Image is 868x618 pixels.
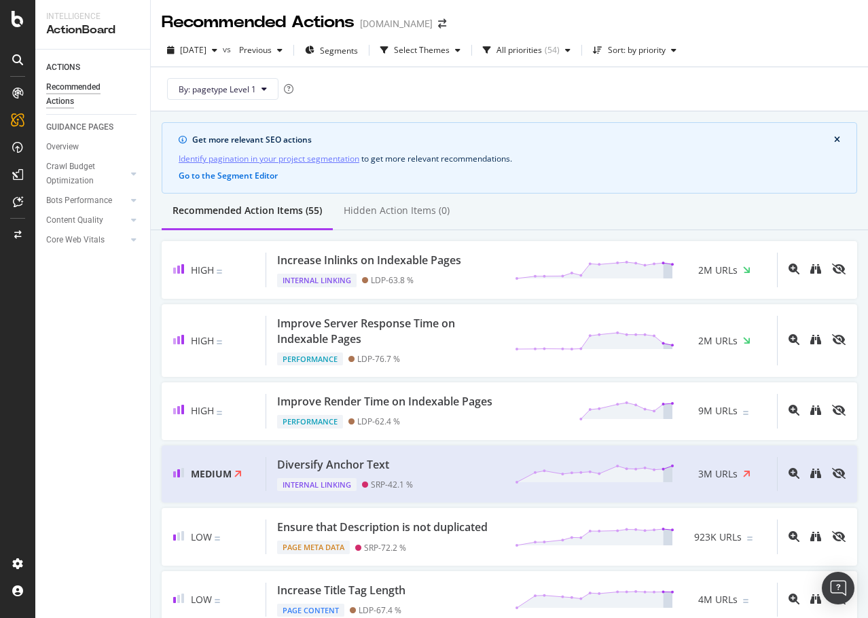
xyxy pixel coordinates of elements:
[46,80,128,109] div: Recommended Actions
[698,467,738,481] span: 3M URLs
[438,19,446,29] div: arrow-right-arrow-left
[789,468,799,479] div: magnifying-glass-plus
[46,160,127,188] a: Crawl Budget Optimization
[359,605,401,615] div: LDP - 67.4 %
[191,593,212,606] span: Low
[46,60,141,75] a: ACTIONS
[277,394,492,410] div: Improve Render Time on Indexable Pages
[46,213,103,228] div: Content Quality
[810,334,821,345] div: binoculars
[46,233,105,247] div: Core Web Vitals
[191,530,212,543] span: Low
[698,593,738,606] span: 4M URLs
[277,274,357,287] div: Internal Linking
[810,405,821,417] a: binoculars
[832,405,846,416] div: eye-slash
[810,594,821,606] a: binoculars
[698,404,738,418] span: 9M URLs
[810,532,821,543] a: binoculars
[46,80,141,109] a: Recommended Actions
[192,134,834,146] div: Get more relevant SEO actions
[810,531,821,542] div: binoculars
[822,572,854,604] div: Open Intercom Messenger
[46,120,141,134] a: GUIDANCE PAGES
[698,334,738,348] span: 2M URLs
[46,140,79,154] div: Overview
[496,46,542,54] div: All priorities
[477,39,576,61] button: All priorities(54)
[810,594,821,604] div: binoculars
[371,479,413,490] div: SRP - 42.1 %
[364,543,406,553] div: SRP - 72.2 %
[832,263,846,274] div: eye-slash
[46,213,127,228] a: Content Quality
[810,468,821,479] div: binoculars
[277,583,405,598] div: Increase Title Tag Length
[217,270,222,274] img: Equal
[789,594,799,604] div: magnifying-glass-plus
[167,78,278,100] button: By: pagetype Level 1
[587,39,682,61] button: Sort: by priority
[191,334,214,347] span: High
[277,253,461,268] div: Increase Inlinks on Indexable Pages
[217,340,222,344] img: Equal
[832,468,846,479] div: eye-slash
[217,411,222,415] img: Equal
[789,334,799,345] div: magnifying-glass-plus
[743,599,748,603] img: Equal
[191,467,232,480] span: Medium
[831,132,844,147] button: close banner
[832,334,846,345] div: eye-slash
[215,599,220,603] img: Equal
[46,140,141,154] a: Overview
[179,84,256,95] span: By: pagetype Level 1
[608,46,666,54] div: Sort: by priority
[215,537,220,541] img: Equal
[810,405,821,416] div: binoculars
[223,43,234,55] span: vs
[810,469,821,480] a: binoculars
[810,263,821,274] div: binoculars
[173,204,322,217] div: Recommended Action Items (55)
[344,204,450,217] div: Hidden Action Items (0)
[789,405,799,416] div: magnifying-glass-plus
[46,233,127,247] a: Core Web Vitals
[179,151,840,166] div: to get more relevant recommendations .
[162,11,355,34] div: Recommended Actions
[46,60,80,75] div: ACTIONS
[191,404,214,417] span: High
[747,537,753,541] img: Equal
[234,39,288,61] button: Previous
[277,457,389,473] div: Diversify Anchor Text
[277,520,488,535] div: Ensure that Description is not duplicated
[46,194,127,208] a: Bots Performance
[179,171,278,181] button: Go to the Segment Editor
[394,46,450,54] div: Select Themes
[789,531,799,542] div: magnifying-glass-plus
[357,416,400,426] div: LDP - 62.4 %
[46,160,117,188] div: Crawl Budget Optimization
[234,44,272,56] span: Previous
[375,39,466,61] button: Select Themes
[277,352,343,366] div: Performance
[545,46,560,54] div: ( 54 )
[300,39,363,61] button: Segments
[743,411,748,415] img: Equal
[46,11,139,22] div: Intelligence
[698,263,738,277] span: 2M URLs
[46,194,112,208] div: Bots Performance
[277,415,343,429] div: Performance
[277,316,499,347] div: Improve Server Response Time on Indexable Pages
[180,44,206,56] span: 2025 Oct. 5th
[320,45,358,56] span: Segments
[357,354,400,364] div: LDP - 76.7 %
[46,120,113,134] div: GUIDANCE PAGES
[832,531,846,542] div: eye-slash
[191,263,214,276] span: High
[179,151,359,166] a: Identify pagination in your project segmentation
[277,541,350,554] div: Page Meta Data
[162,122,857,194] div: info banner
[789,263,799,274] div: magnifying-glass-plus
[360,17,433,31] div: [DOMAIN_NAME]
[277,478,357,492] div: Internal Linking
